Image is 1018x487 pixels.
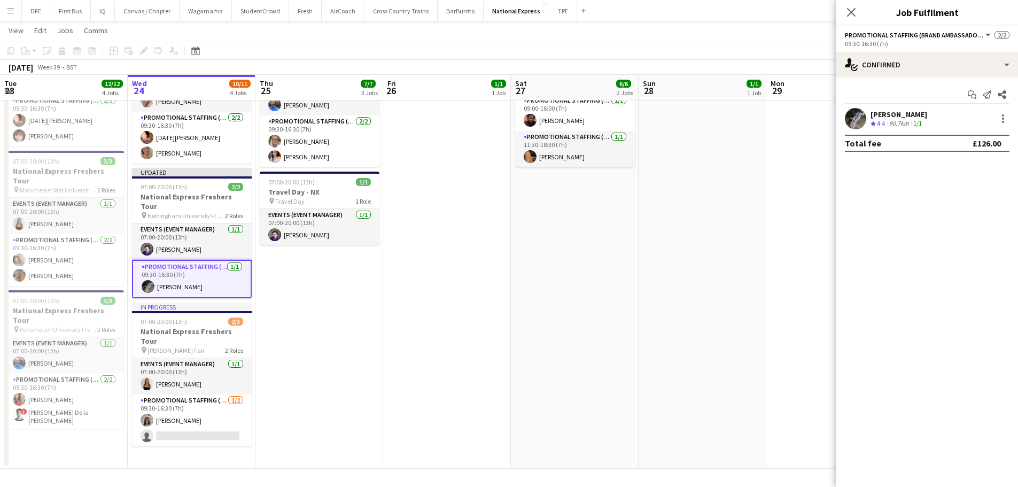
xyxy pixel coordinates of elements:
div: 07:00-20:00 (13h)3/3National Express Freshers Tour Portsmouth University Freshers Fair2 RolesEven... [4,290,124,429]
div: In progress [132,303,252,311]
span: 07:00-20:00 (13h) [141,183,187,191]
a: Edit [30,24,51,37]
app-card-role: Promotional Staffing (Brand Ambassadors)2/209:30-16:30 (7h)[PERSON_NAME][PERSON_NAME] [4,234,124,286]
div: 90.7km [887,119,911,128]
button: StudentCrowd [232,1,289,21]
span: Jobs [57,26,73,35]
span: Manchester Met University Freshers Fair [20,186,97,194]
app-card-role: Promotional Staffing (Brand Ambassadors)2/209:30-16:30 (7h)[PERSON_NAME][PERSON_NAME] [260,115,379,167]
span: 10/11 [229,80,251,88]
button: BarBurrito [438,1,484,21]
app-card-role: Promotional Staffing (Brand Ambassadors)1/209:30-16:30 (7h)[PERSON_NAME] [132,395,252,446]
span: [PERSON_NAME] Fair [147,346,205,354]
button: IQ [91,1,115,21]
button: AirCoach [322,1,364,21]
app-card-role: Promotional Staffing (Brand Ambassadors)2/209:30-16:30 (7h)[DATE][PERSON_NAME][PERSON_NAME] [132,112,252,164]
span: 1/1 [747,80,761,88]
span: Portsmouth University Freshers Fair [20,326,97,334]
span: 23 [3,84,17,97]
app-card-role: Promotional Staffing (Brand Ambassadors)2/209:30-16:30 (7h)[PERSON_NAME]![PERSON_NAME] De la [PER... [4,374,124,429]
app-job-card: 07:00-20:00 (13h)1/1Travel Day - NX Travel Day1 RoleEvents (Event Manager)1/107:00-20:00 (13h)[PE... [260,172,379,245]
span: 1/1 [356,178,371,186]
button: DFE [22,1,50,21]
app-card-role: Events (Event Manager)1/107:00-20:00 (13h)[PERSON_NAME] [132,358,252,395]
span: 2 Roles [97,186,115,194]
app-card-role: Promotional Staffing (Brand Ambassadors)2/209:30-16:30 (7h)[DATE][PERSON_NAME][PERSON_NAME] [4,95,124,146]
app-card-role: Events (Event Manager)1/107:00-20:00 (13h)[PERSON_NAME] [4,337,124,374]
app-skills-label: 1/1 [913,119,922,127]
button: TPE [549,1,577,21]
span: 1/1 [491,80,506,88]
span: Fri [387,79,396,88]
app-card-role: Events (Event Manager)1/107:00-20:00 (13h)[PERSON_NAME] [260,209,379,245]
span: Nottingham University Freshers Fair [147,212,225,220]
div: Total fee [845,138,881,149]
div: Confirmed [836,52,1018,78]
span: 07:00-20:00 (13h) [13,157,59,165]
span: 7/7 [361,80,376,88]
span: 26 [386,84,396,97]
span: 2 Roles [225,346,243,354]
button: Canvas / Chapter [115,1,180,21]
span: Sat [515,79,527,88]
div: [DATE] [9,62,33,73]
span: ! [21,408,27,415]
h3: Travel Day - NX [260,187,379,197]
div: 4 Jobs [230,89,250,97]
div: 3 Jobs [361,89,378,97]
h3: Job Fulfilment [836,5,1018,19]
span: 07:00-20:00 (13h) [13,297,59,305]
span: 6/6 [616,80,631,88]
app-card-role: Promotional Staffing (Brand Ambassadors)1/109:30-16:30 (7h)[PERSON_NAME] [132,260,252,298]
div: £126.00 [973,138,1001,149]
span: 12/12 [102,80,123,88]
span: 1 Role [355,197,371,205]
span: 2/2 [994,31,1009,39]
app-job-card: In progress07:00-20:00 (13h)2/3National Express Freshers Tour [PERSON_NAME] Fair2 RolesEvents (Ev... [132,303,252,446]
app-job-card: 07:00-20:00 (13h)3/3National Express Freshers Tour Manchester Met University Freshers Fair2 Roles... [4,151,124,286]
span: 2/3 [228,318,243,326]
app-card-role: Promotional Staffing (Brand Ambassadors)1/111:30-18:30 (7h)[PERSON_NAME] [515,131,635,167]
h3: National Express Freshers Tour [4,166,124,185]
span: 4.4 [877,119,885,127]
span: Thu [260,79,273,88]
span: 25 [258,84,273,97]
app-card-role: Events (Event Manager)1/107:00-20:00 (13h)[PERSON_NAME] [132,223,252,260]
a: Comms [80,24,112,37]
app-card-role: Promotional Staffing (Brand Ambassadors)1/109:00-16:00 (7h)[PERSON_NAME] [515,95,635,131]
span: 2 Roles [97,326,115,334]
span: 2/2 [228,183,243,191]
div: Updated [132,168,252,176]
button: Fresh [289,1,322,21]
h3: National Express Freshers Tour [132,327,252,346]
span: Comms [84,26,108,35]
span: 24 [130,84,147,97]
span: View [9,26,24,35]
div: 1 Job [492,89,506,97]
app-card-role: Events (Event Manager)1/107:00-20:00 (13h)[PERSON_NAME] [4,198,124,234]
h3: National Express Freshers Tour [132,192,252,211]
app-job-card: Updated07:00-20:00 (13h)2/2National Express Freshers Tour Nottingham University Freshers Fair2 Ro... [132,168,252,298]
span: 07:00-20:00 (13h) [141,318,187,326]
span: 07:00-20:00 (13h) [268,178,315,186]
div: 2 Jobs [617,89,633,97]
span: Travel Day [275,197,305,205]
span: Edit [34,26,46,35]
a: View [4,24,28,37]
span: 3/3 [100,157,115,165]
span: Week 39 [35,63,62,71]
span: Wed [132,79,147,88]
a: Jobs [53,24,77,37]
span: Promotional Staffing (Brand Ambassadors) [845,31,984,39]
span: Mon [771,79,784,88]
div: 1 Job [747,89,761,97]
span: 2 Roles [225,212,243,220]
button: National Express [484,1,549,21]
span: 3/3 [100,297,115,305]
div: [PERSON_NAME] [871,110,927,119]
span: 27 [514,84,527,97]
div: BST [66,63,77,71]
